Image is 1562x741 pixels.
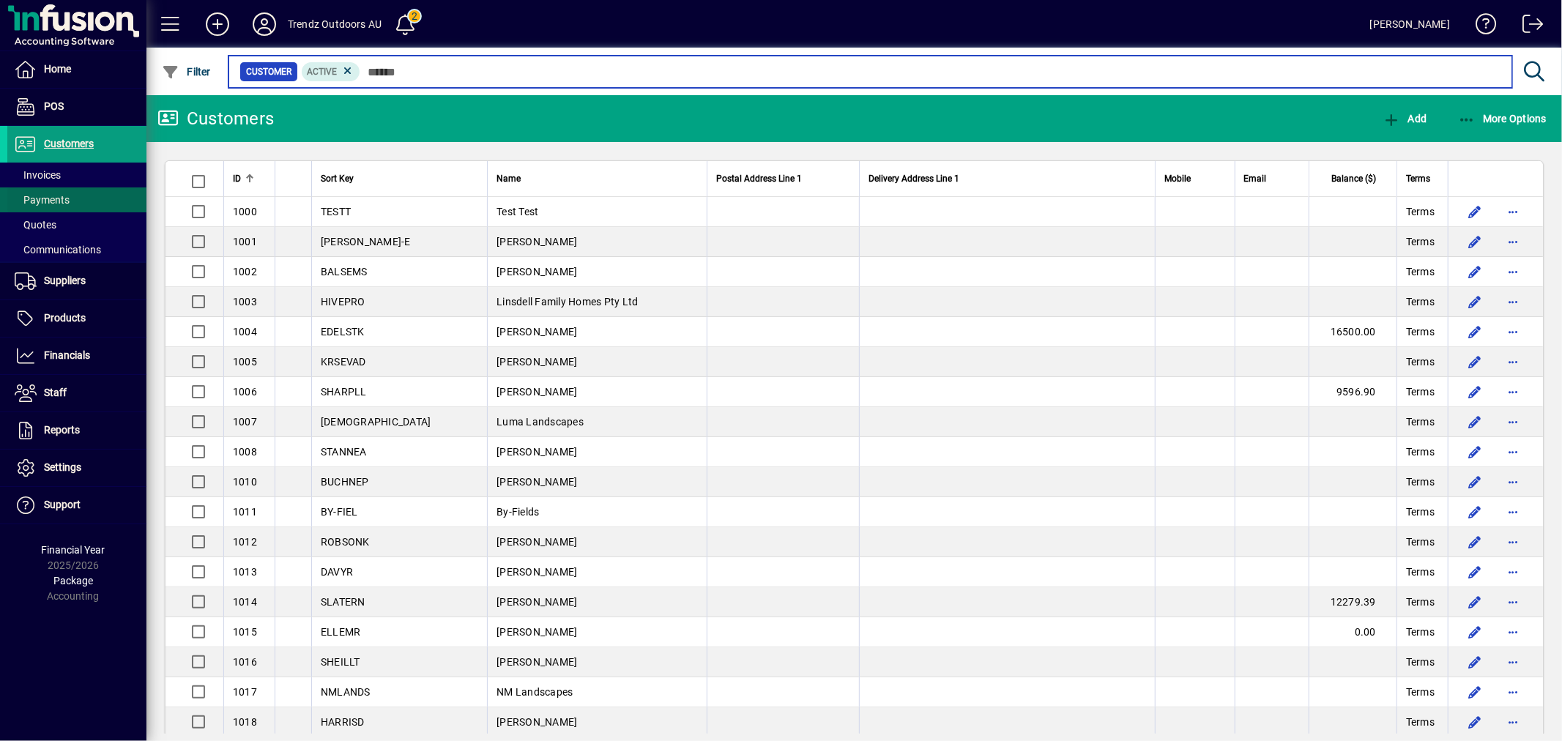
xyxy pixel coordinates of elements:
[321,626,361,638] span: ELLEMR
[497,386,577,398] span: [PERSON_NAME]
[1309,617,1396,647] td: 0.00
[1406,444,1435,459] span: Terms
[162,66,211,78] span: Filter
[1370,12,1450,36] div: [PERSON_NAME]
[1463,650,1487,674] button: Edit
[233,596,257,608] span: 1014
[1463,380,1487,403] button: Edit
[233,656,257,668] span: 1016
[7,89,146,125] a: POS
[497,206,538,217] span: Test Test
[497,536,577,548] span: [PERSON_NAME]
[1501,500,1525,524] button: More options
[1309,317,1396,347] td: 16500.00
[716,171,802,187] span: Postal Address Line 1
[1463,500,1487,524] button: Edit
[1501,680,1525,704] button: More options
[321,326,365,338] span: EDELSTK
[1463,230,1487,253] button: Edit
[1501,530,1525,554] button: More options
[44,461,81,473] span: Settings
[44,424,80,436] span: Reports
[321,236,411,247] span: [PERSON_NAME]-E
[1406,535,1435,549] span: Terms
[497,716,577,728] span: [PERSON_NAME]
[1309,587,1396,617] td: 12279.39
[233,716,257,728] span: 1018
[42,544,105,556] span: Financial Year
[1406,324,1435,339] span: Terms
[1244,171,1300,187] div: Email
[308,67,338,77] span: Active
[44,312,86,324] span: Products
[321,206,351,217] span: TESTT
[1331,171,1376,187] span: Balance ($)
[497,626,577,638] span: [PERSON_NAME]
[1406,414,1435,429] span: Terms
[497,266,577,278] span: [PERSON_NAME]
[1463,530,1487,554] button: Edit
[233,206,257,217] span: 1000
[15,219,56,231] span: Quotes
[497,656,577,668] span: [PERSON_NAME]
[194,11,241,37] button: Add
[1501,290,1525,313] button: More options
[1406,595,1435,609] span: Terms
[497,566,577,578] span: [PERSON_NAME]
[321,686,371,698] span: NMLANDS
[1463,410,1487,433] button: Edit
[497,506,539,518] span: By-Fields
[233,326,257,338] span: 1004
[497,326,577,338] span: [PERSON_NAME]
[233,416,257,428] span: 1007
[497,416,584,428] span: Luma Landscapes
[53,575,93,587] span: Package
[1458,113,1547,124] span: More Options
[321,416,431,428] span: [DEMOGRAPHIC_DATA]
[233,386,257,398] span: 1006
[233,266,257,278] span: 1002
[321,171,354,187] span: Sort Key
[497,356,577,368] span: [PERSON_NAME]
[1406,474,1435,489] span: Terms
[233,476,257,488] span: 1010
[1454,105,1551,132] button: More Options
[1501,260,1525,283] button: More options
[233,566,257,578] span: 1013
[1406,655,1435,669] span: Terms
[321,386,367,398] span: SHARPLL
[1406,294,1435,309] span: Terms
[1501,650,1525,674] button: More options
[1463,320,1487,343] button: Edit
[233,236,257,247] span: 1001
[44,499,81,510] span: Support
[1406,354,1435,369] span: Terms
[233,536,257,548] span: 1012
[321,566,353,578] span: DAVYR
[1379,105,1430,132] button: Add
[1501,560,1525,584] button: More options
[1164,171,1225,187] div: Mobile
[44,100,64,112] span: POS
[1406,565,1435,579] span: Terms
[288,12,382,36] div: Trendz Outdoors AU
[1501,380,1525,403] button: More options
[1463,620,1487,644] button: Edit
[1463,440,1487,463] button: Edit
[233,506,257,518] span: 1011
[1463,590,1487,614] button: Edit
[7,163,146,187] a: Invoices
[1164,171,1191,187] span: Mobile
[7,487,146,524] a: Support
[233,626,257,638] span: 1015
[497,686,573,698] span: NM Landscapes
[497,476,577,488] span: [PERSON_NAME]
[246,64,291,79] span: Customer
[1501,620,1525,644] button: More options
[233,686,257,698] span: 1017
[869,171,959,187] span: Delivery Address Line 1
[1406,625,1435,639] span: Terms
[1244,171,1267,187] span: Email
[1406,715,1435,729] span: Terms
[233,446,257,458] span: 1008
